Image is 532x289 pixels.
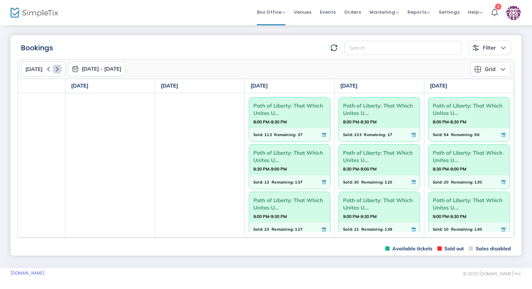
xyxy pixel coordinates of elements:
img: grid [474,66,481,73]
img: filter [472,44,479,51]
span: 133 [354,131,362,139]
span: 11 [354,225,359,233]
span: Available tickets [385,245,432,252]
button: [DATE] [21,62,65,77]
th: [DATE] [424,79,514,93]
span: Path of Liberty: That Which Unites U... [433,195,505,213]
span: Path of Liberty: That Which Unites U... [433,147,505,166]
span: Remaining: [451,225,473,233]
a: [DOMAIN_NAME] [11,270,45,276]
span: 17 [387,131,392,139]
button: Filter [468,40,511,55]
span: Path of Liberty: That Which Unites U... [433,100,505,118]
span: Remaining: [364,131,386,139]
button: [DATE] - [DATE] [68,62,125,76]
span: 96 [474,131,479,139]
span: [DATE] [25,66,43,72]
strong: 8:00 PM-8:30 PM [433,117,466,126]
span: Remaining: [272,225,294,233]
div: 3 [495,3,501,9]
span: 113 [264,131,272,139]
span: Remaining: [361,178,384,186]
th: [DATE] [335,79,424,93]
img: refresh-data [330,44,337,51]
span: 127 [295,225,303,233]
span: Remaining: [361,225,384,233]
span: 13 [264,178,269,186]
span: Sold: [433,131,443,139]
span: Path of Liberty: That Which Unites U... [253,100,326,118]
span: Reports [407,9,430,15]
span: Sales disabled [469,245,511,252]
span: 140 [474,225,482,233]
span: Remaining: [451,178,473,186]
button: Grid [470,62,511,77]
span: Sold: [433,178,443,186]
span: 54 [444,131,449,139]
span: 30 [354,178,359,186]
span: 120 [385,178,392,186]
span: 20 [444,178,449,186]
span: Marketing [369,9,399,15]
span: 137 [295,178,303,186]
span: 23 [264,225,269,233]
span: Sold: [253,225,263,233]
img: monthly [72,65,79,72]
span: Sold: [433,225,443,233]
span: Help [468,9,483,15]
strong: 8:00 PM-8:30 PM [253,117,287,126]
span: Sold out [437,245,464,252]
strong: 8:00 PM-8:30 PM [343,117,376,126]
th: [DATE] [65,79,155,93]
span: 139 [385,225,392,233]
strong: 9:00 PM-9:30 PM [253,212,287,221]
span: Orders [344,3,361,21]
span: Sold: [343,178,353,186]
span: © 2025 [DOMAIN_NAME] Inc. [463,271,521,277]
strong: 8:30 PM-9:00 PM [343,165,376,173]
strong: 9:00 PM-9:30 PM [433,212,466,221]
span: Remaining: [451,131,473,139]
span: Path of Liberty: That Which Unites U... [253,195,326,213]
strong: 9:00 PM-9:30 PM [343,212,376,221]
span: Sold: [253,131,263,139]
span: 37 [298,131,303,139]
span: 10 [444,225,449,233]
span: 130 [474,178,482,186]
span: Path of Liberty: That Which Unites U... [343,100,416,118]
strong: 8:30 PM-9:00 PM [253,165,287,173]
span: Remaining: [272,178,294,186]
span: Path of Liberty: That Which Unites U... [253,147,326,166]
span: Settings [439,3,460,21]
th: [DATE] [245,79,335,93]
m-panel-title: Bookings [21,43,53,53]
span: Venues [294,3,311,21]
span: Path of Liberty: That Which Unites U... [343,147,416,166]
th: [DATE] [155,79,245,93]
strong: 8:30 PM-9:00 PM [433,165,466,173]
span: Events [320,3,336,21]
span: Path of Liberty: That Which Unites U... [343,195,416,213]
span: Sold: [253,178,263,186]
span: Box Office [257,9,285,15]
span: Sold: [343,131,353,139]
span: Sold: [343,225,353,233]
span: Remaining: [274,131,296,139]
input: Search [344,41,462,55]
